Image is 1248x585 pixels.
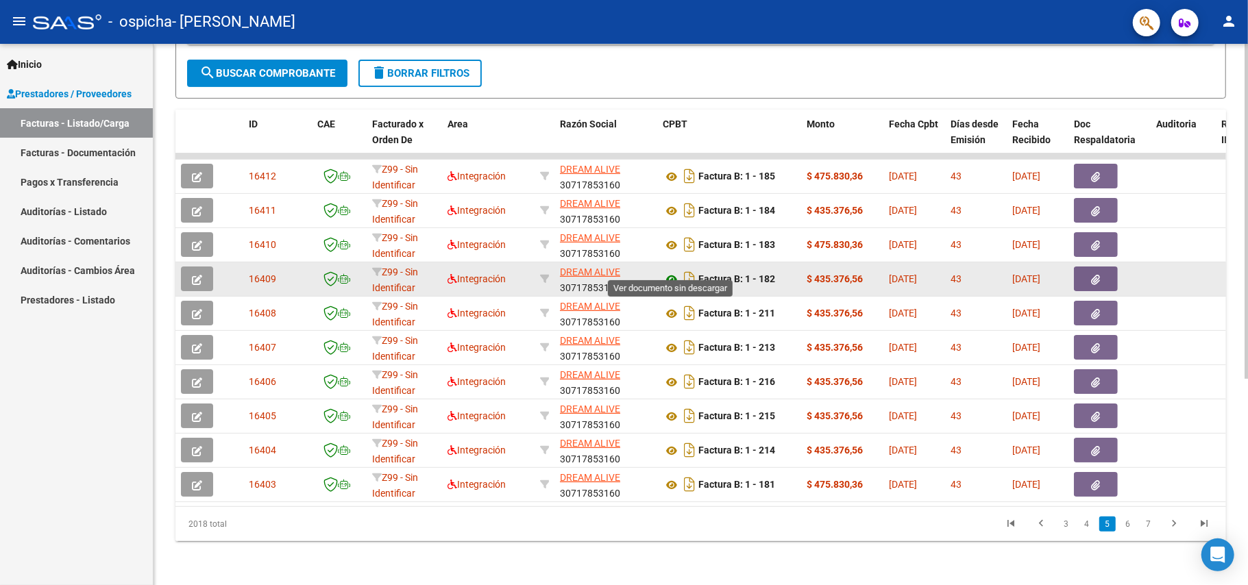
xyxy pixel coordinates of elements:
[442,110,535,170] datatable-header-cell: Area
[249,376,276,387] span: 16406
[951,171,962,182] span: 43
[889,376,917,387] span: [DATE]
[199,67,335,79] span: Buscar Comprobante
[681,165,698,187] i: Descargar documento
[560,401,652,430] div: 30717853160
[889,410,917,421] span: [DATE]
[560,301,620,312] span: DREAM ALIVE
[807,479,863,490] strong: $ 475.830,36
[199,64,216,81] mat-icon: search
[807,171,863,182] strong: $ 475.830,36
[681,405,698,427] i: Descargar documento
[448,119,468,129] span: Area
[698,445,775,456] strong: Factura B: 1 - 214
[889,205,917,216] span: [DATE]
[698,411,775,422] strong: Factura B: 1 - 215
[312,110,367,170] datatable-header-cell: CAE
[560,436,652,464] div: 30717853160
[1221,13,1237,29] mat-icon: person
[372,164,418,190] span: Z99 - Sin Identificar
[951,119,999,145] span: Días desde Emisión
[698,308,775,319] strong: Factura B: 1 - 211
[1012,171,1040,182] span: [DATE]
[889,239,917,250] span: [DATE]
[249,479,276,490] span: 16403
[372,472,418,499] span: Z99 - Sin Identificar
[951,445,962,456] span: 43
[560,266,620,277] span: DREAM ALIVE
[807,376,863,387] strong: $ 435.376,56
[448,273,506,284] span: Integración
[681,336,698,358] i: Descargar documento
[1118,512,1138,536] li: page 6
[1074,119,1136,145] span: Doc Respaldatoria
[448,445,506,456] span: Integración
[698,240,775,251] strong: Factura B: 1 - 183
[807,239,863,250] strong: $ 475.830,36
[698,206,775,216] strong: Factura B: 1 - 184
[807,410,863,421] strong: $ 435.376,56
[560,230,652,259] div: 30717853160
[657,110,801,170] datatable-header-cell: CPBT
[249,119,258,129] span: ID
[1012,119,1051,145] span: Fecha Recibido
[663,119,687,129] span: CPBT
[1161,516,1187,532] a: go to next page
[560,403,620,414] span: DREAM ALIVE
[371,64,387,81] mat-icon: delete
[951,479,962,490] span: 43
[1012,410,1040,421] span: [DATE]
[951,239,962,250] span: 43
[807,445,863,456] strong: $ 435.376,56
[448,308,506,319] span: Integración
[372,369,418,396] span: Z99 - Sin Identificar
[1012,342,1040,353] span: [DATE]
[951,342,962,353] span: 43
[681,473,698,495] i: Descargar documento
[1068,110,1151,170] datatable-header-cell: Doc Respaldatoria
[1099,516,1116,532] a: 5
[1012,308,1040,319] span: [DATE]
[1012,239,1040,250] span: [DATE]
[243,110,312,170] datatable-header-cell: ID
[372,403,418,430] span: Z99 - Sin Identificar
[560,198,620,209] span: DREAM ALIVE
[681,268,698,290] i: Descargar documento
[560,367,652,396] div: 30717853160
[1097,512,1118,536] li: page 5
[372,232,418,259] span: Z99 - Sin Identificar
[108,7,172,37] span: - ospicha
[698,480,775,490] strong: Factura B: 1 - 181
[681,199,698,221] i: Descargar documento
[889,273,917,284] span: [DATE]
[560,264,652,293] div: 30717853160
[560,438,620,449] span: DREAM ALIVE
[807,308,863,319] strong: $ 435.376,56
[448,376,506,387] span: Integración
[372,198,418,225] span: Z99 - Sin Identificar
[560,335,620,346] span: DREAM ALIVE
[1012,479,1040,490] span: [DATE]
[249,239,276,250] span: 16410
[1058,516,1075,532] a: 3
[1007,110,1068,170] datatable-header-cell: Fecha Recibido
[448,239,506,250] span: Integración
[951,308,962,319] span: 43
[560,470,652,499] div: 30717853160
[372,301,418,327] span: Z99 - Sin Identificar
[681,371,698,393] i: Descargar documento
[1138,512,1159,536] li: page 7
[1012,445,1040,456] span: [DATE]
[372,119,424,145] span: Facturado x Orden De
[560,232,620,243] span: DREAM ALIVE
[1120,516,1136,532] a: 6
[367,110,442,170] datatable-header-cell: Facturado x Orden De
[372,266,418,293] span: Z99 - Sin Identificar
[951,410,962,421] span: 43
[698,171,775,182] strong: Factura B: 1 - 185
[681,234,698,256] i: Descargar documento
[372,335,418,362] span: Z99 - Sin Identificar
[883,110,945,170] datatable-header-cell: Fecha Cpbt
[889,119,938,129] span: Fecha Cpbt
[807,119,835,129] span: Monto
